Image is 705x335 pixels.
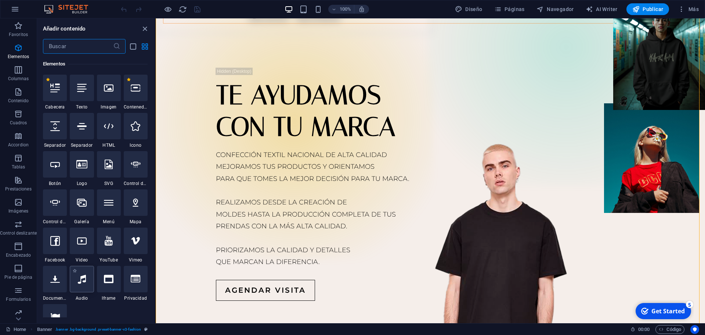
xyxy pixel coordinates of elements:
button: Código [655,325,684,334]
h6: 100% [339,5,351,14]
p: Prestaciones [5,186,31,192]
span: Facebook [43,257,67,263]
span: . banner .bg-background .preset-banner-v3-fashion [55,325,141,334]
button: close panel [140,24,149,33]
span: Privacidad [124,295,148,301]
div: Vimeo [124,228,148,263]
span: HTML [97,142,121,148]
div: Contenedor [124,75,148,110]
button: Usercentrics [690,325,699,334]
p: Contenido [8,98,29,104]
span: Navegador [536,6,574,13]
span: Icono [124,142,148,148]
span: Audio [70,295,94,301]
p: Cuadros [10,120,27,126]
div: Texto [70,75,94,110]
span: Iframe [97,295,121,301]
span: Separador [70,142,94,148]
p: Accordion [8,142,29,148]
button: reload [178,5,187,14]
span: YouTube [97,257,121,263]
div: Separador [43,113,67,148]
button: grid-view [140,42,149,51]
div: SVG [97,151,121,186]
div: Botón [43,151,67,186]
span: Diseño [455,6,482,13]
div: Icono [124,113,148,148]
span: Separador [43,142,67,148]
span: SVG [97,181,121,186]
p: Columnas [8,76,29,82]
div: YouTube [97,228,121,263]
div: Iframe [97,266,121,301]
button: 100% [328,5,354,14]
div: Separador [70,113,94,148]
input: Buscar [43,39,113,54]
i: Este elemento es un preajuste personalizable [144,327,148,331]
p: Formularios [6,296,30,302]
div: Control deslizante [43,189,67,225]
h6: Tiempo de la sesión [630,325,650,334]
div: Get Started 5 items remaining, 0% complete [4,3,59,19]
p: Tablas [12,164,25,170]
span: Código [659,325,681,334]
div: Menú [97,189,121,225]
span: Galería [70,219,94,225]
span: Vimeo [124,257,148,263]
span: Logo [70,181,94,186]
div: Imagen [97,75,121,110]
span: Eliminar de favoritos [46,78,50,82]
span: Publicar [632,6,664,13]
span: AI Writer [586,6,618,13]
span: Control deslizante [43,219,67,225]
div: Privacidad [124,266,148,301]
span: : [643,327,644,332]
p: Favoritos [9,32,28,38]
button: Más [675,3,702,15]
p: Imágenes [8,208,28,214]
button: Navegador [534,3,577,15]
button: Diseño [452,3,485,15]
span: Menú [97,219,121,225]
span: 00 00 [638,325,650,334]
span: Contenedor [124,104,148,110]
div: Logo [70,151,94,186]
div: Control deslizante de imágenes [124,151,148,186]
i: Volver a cargar página [178,5,187,14]
h6: Añadir contenido [43,24,86,33]
span: Páginas [494,6,525,13]
span: Imagen [97,104,121,110]
span: Video [70,257,94,263]
button: Páginas [491,3,528,15]
h6: Elementos [43,60,148,68]
span: Cabecera [43,104,67,110]
i: Al redimensionar, ajustar el nivel de zoom automáticamente para ajustarse al dispositivo elegido. [358,6,365,13]
div: Documento [43,266,67,301]
div: Facebook [43,228,67,263]
div: Mapa [124,189,148,225]
img: Editor Logo [42,5,97,14]
span: Botón [43,181,67,186]
div: Cabecera [43,75,67,110]
div: Galería [70,189,94,225]
p: Elementos [8,54,29,60]
p: Encabezado [6,252,31,258]
nav: breadcrumb [37,325,148,334]
div: HTML [97,113,121,148]
span: Control deslizante de imágenes [124,181,148,186]
a: Haz clic para cancelar la selección y doble clic para abrir páginas [6,325,26,334]
span: Eliminar de favoritos [127,78,131,82]
span: Más [678,6,699,13]
span: Documento [43,295,67,301]
div: Get Started [20,7,53,15]
span: Texto [70,104,94,110]
div: Video [70,228,94,263]
span: Mapa [124,219,148,225]
button: AI Writer [583,3,621,15]
button: Haz clic para salir del modo de previsualización y seguir editando [163,5,172,14]
span: Añadir a favoritos [73,269,77,273]
button: list-view [129,42,137,51]
span: Haz clic para seleccionar y doble clic para editar [37,325,53,334]
button: Publicar [626,3,669,15]
div: Diseño (Ctrl+Alt+Y) [452,3,485,15]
